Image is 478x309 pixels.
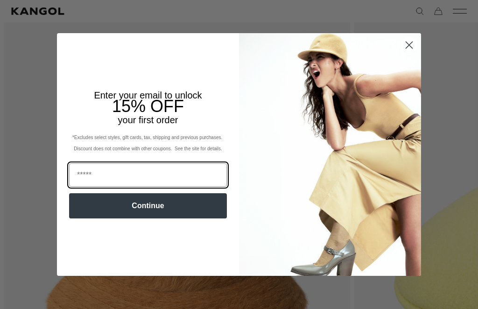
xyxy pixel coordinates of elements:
[239,33,421,276] img: 93be19ad-e773-4382-80b9-c9d740c9197f.jpeg
[69,163,227,187] input: Email
[72,135,224,151] span: *Excludes select styles, gift cards, tax, shipping and previous purchases. Discount does not comb...
[401,37,417,53] button: Close dialog
[118,115,178,125] span: your first order
[69,193,227,218] button: Continue
[94,90,202,100] span: Enter your email to unlock
[112,97,184,116] span: 15% OFF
